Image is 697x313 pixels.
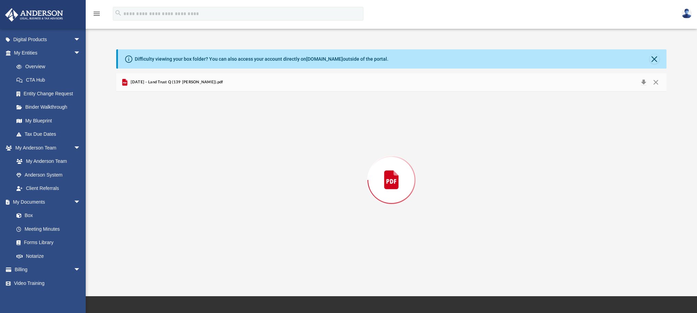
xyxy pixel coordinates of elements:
i: search [115,9,122,17]
a: Binder Walkthrough [10,100,91,114]
a: Client Referrals [10,182,87,195]
a: Billingarrow_drop_down [5,263,91,277]
a: My Anderson Teamarrow_drop_down [5,141,87,155]
a: Notarize [10,249,87,263]
a: menu [93,13,101,18]
a: My Entitiesarrow_drop_down [5,46,91,60]
span: arrow_drop_down [74,33,87,47]
a: Anderson System [10,168,87,182]
a: Overview [10,60,91,73]
a: Digital Productsarrow_drop_down [5,33,91,46]
a: Entity Change Request [10,87,91,100]
span: arrow_drop_down [74,263,87,277]
a: Tax Due Dates [10,128,91,141]
a: My Anderson Team [10,155,84,168]
a: CTA Hub [10,73,91,87]
a: Box [10,209,84,222]
a: Forms Library [10,236,84,250]
span: [DATE] - Land Trust Q (139 [PERSON_NAME]).pdf [129,79,223,85]
i: menu [93,10,101,18]
div: Difficulty viewing your box folder? You can also access your account directly on outside of the p... [135,56,388,63]
div: Preview [116,73,666,268]
a: My Blueprint [10,114,87,128]
span: arrow_drop_down [74,46,87,60]
button: Close [650,54,659,64]
img: Anderson Advisors Platinum Portal [3,8,65,22]
a: Meeting Minutes [10,222,87,236]
a: My Documentsarrow_drop_down [5,195,87,209]
span: arrow_drop_down [74,195,87,209]
img: User Pic [682,9,692,19]
a: Video Training [5,276,87,290]
span: arrow_drop_down [74,141,87,155]
a: [DOMAIN_NAME] [306,56,343,62]
button: Close [649,77,662,87]
button: Download [637,77,650,87]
